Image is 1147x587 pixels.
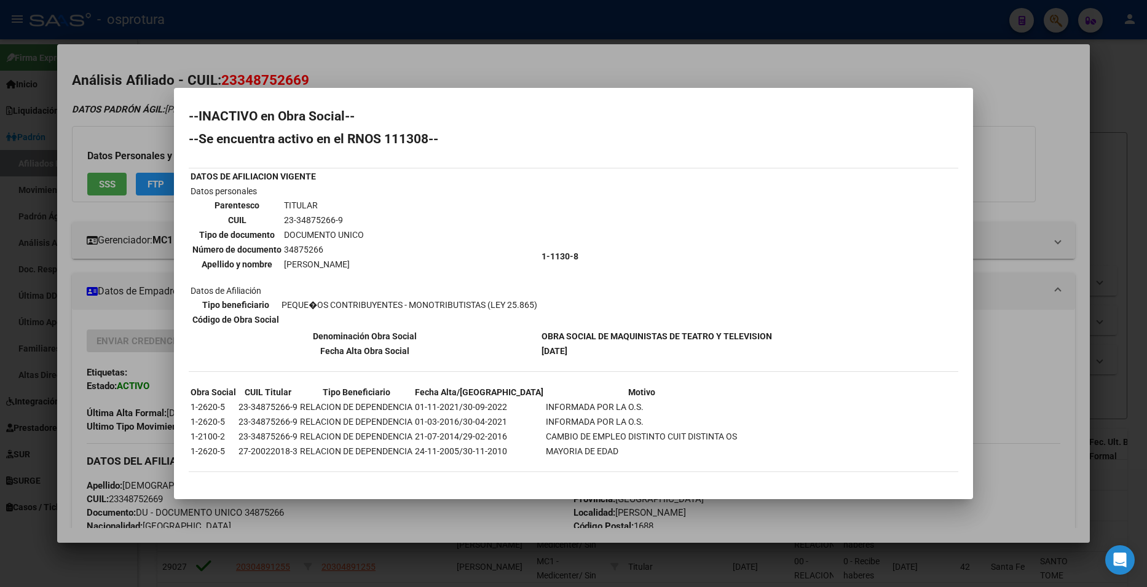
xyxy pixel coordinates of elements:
[545,415,738,428] td: INFORMADA POR LA O.S.
[283,258,365,271] td: [PERSON_NAME]
[192,228,282,242] th: Tipo de documento
[192,213,282,227] th: CUIL
[542,346,567,356] b: [DATE]
[190,444,237,458] td: 1-2620-5
[414,430,544,443] td: 21-07-2014/29-02-2016
[545,430,738,443] td: CAMBIO DE EMPLEO DISTINTO CUIT DISTINTA OS
[190,184,540,328] td: Datos personales Datos de Afiliación
[192,199,282,212] th: Parentesco
[192,243,282,256] th: Número de documento
[414,415,544,428] td: 01-03-2016/30-04-2021
[238,400,298,414] td: 23-34875266-9
[299,430,413,443] td: RELACION DE DEPENDENCIA
[542,251,578,261] b: 1-1130-8
[545,400,738,414] td: INFORMADA POR LA O.S.
[189,133,958,145] h2: --Se encuentra activo en el RNOS 111308--
[414,385,544,399] th: Fecha Alta/[GEOGRAPHIC_DATA]
[238,415,298,428] td: 23-34875266-9
[299,415,413,428] td: RELACION DE DEPENDENCIA
[192,298,280,312] th: Tipo beneficiario
[283,228,365,242] td: DOCUMENTO UNICO
[545,385,738,399] th: Motivo
[238,385,298,399] th: CUIL Titular
[190,400,237,414] td: 1-2620-5
[299,400,413,414] td: RELACION DE DEPENDENCIA
[283,213,365,227] td: 23-34875266-9
[283,243,365,256] td: 34875266
[190,385,237,399] th: Obra Social
[189,110,958,122] h2: --INACTIVO en Obra Social--
[299,385,413,399] th: Tipo Beneficiario
[190,329,540,343] th: Denominación Obra Social
[190,344,540,358] th: Fecha Alta Obra Social
[191,171,316,181] b: DATOS DE AFILIACION VIGENTE
[414,400,544,414] td: 01-11-2021/30-09-2022
[192,313,280,326] th: Código de Obra Social
[283,199,365,212] td: TITULAR
[414,444,544,458] td: 24-11-2005/30-11-2010
[238,430,298,443] td: 23-34875266-9
[190,430,237,443] td: 1-2100-2
[190,415,237,428] td: 1-2620-5
[1105,545,1135,575] div: Open Intercom Messenger
[545,444,738,458] td: MAYORIA DE EDAD
[299,444,413,458] td: RELACION DE DEPENDENCIA
[192,258,282,271] th: Apellido y nombre
[542,331,772,341] b: OBRA SOCIAL DE MAQUINISTAS DE TEATRO Y TELEVISION
[238,444,298,458] td: 27-20022018-3
[281,298,538,312] td: PEQUE�OS CONTRIBUYENTES - MONOTRIBUTISTAS (LEY 25.865)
